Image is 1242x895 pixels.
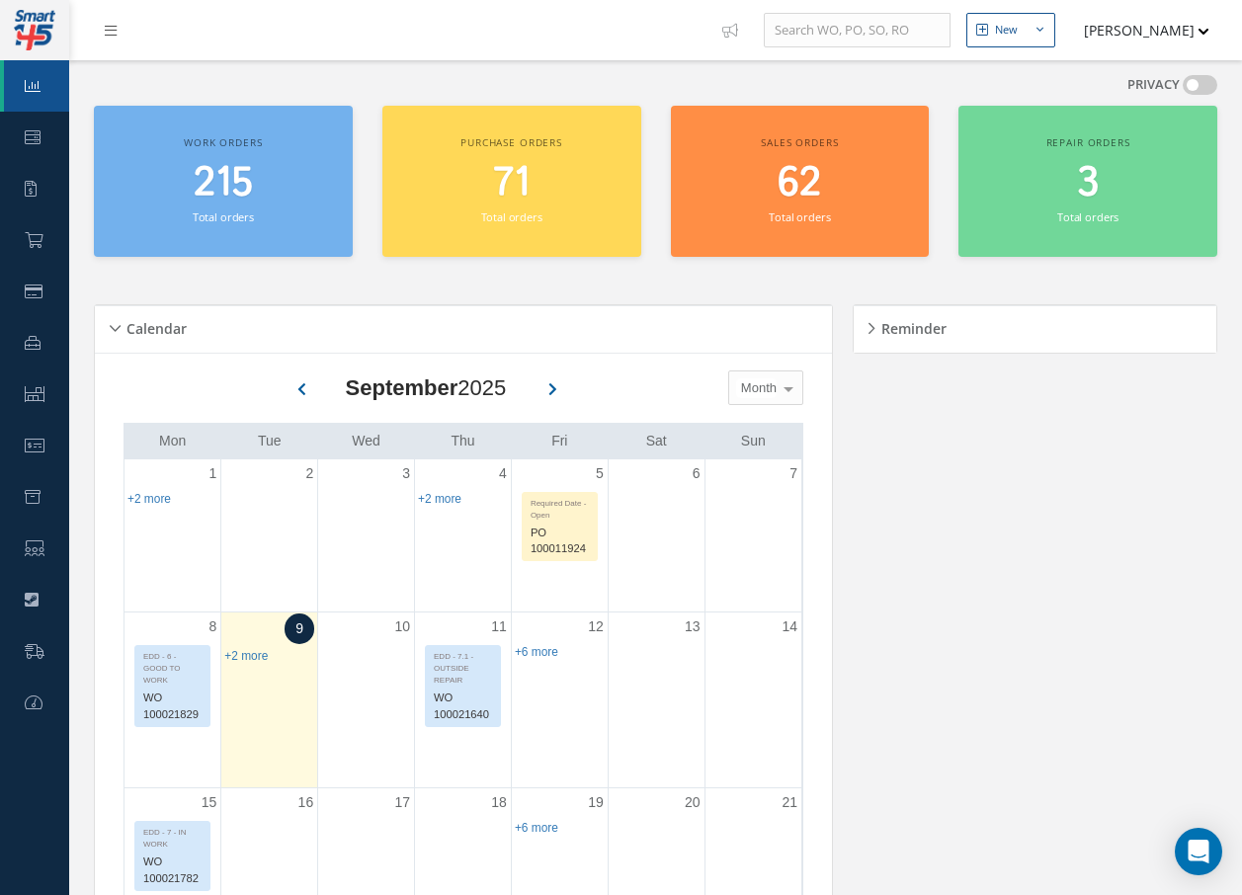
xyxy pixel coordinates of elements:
div: Open Intercom Messenger [1175,828,1222,875]
a: September 7, 2025 [786,459,801,488]
a: September 1, 2025 [206,459,221,488]
a: September 20, 2025 [681,788,704,817]
span: 62 [778,155,821,211]
a: September 18, 2025 [487,788,511,817]
small: Total orders [1057,209,1118,224]
td: September 7, 2025 [704,459,801,612]
small: Total orders [481,209,542,224]
a: September 5, 2025 [592,459,608,488]
button: New [966,13,1055,47]
a: Tuesday [254,429,286,453]
div: WO 100021782 [135,851,209,890]
label: PRIVACY [1127,75,1180,95]
a: Purchase orders 71 Total orders [382,106,641,257]
a: September 17, 2025 [390,788,414,817]
span: 215 [194,155,253,211]
a: September 21, 2025 [778,788,801,817]
a: Wednesday [348,429,384,453]
div: WO 100021640 [426,687,500,726]
a: Repair orders 3 Total orders [958,106,1217,257]
div: Required Date - Open [523,493,597,522]
td: September 8, 2025 [124,611,221,788]
span: Purchase orders [460,135,562,149]
a: September 11, 2025 [487,612,511,641]
a: September 4, 2025 [495,459,511,488]
span: Month [736,378,777,398]
a: September 10, 2025 [390,612,414,641]
div: WO 100021829 [135,687,209,726]
span: Work orders [184,135,262,149]
span: Sales orders [761,135,838,149]
td: September 12, 2025 [511,611,608,788]
a: September 19, 2025 [584,788,608,817]
div: 2025 [346,371,507,404]
td: September 4, 2025 [415,459,512,612]
td: September 11, 2025 [415,611,512,788]
td: September 2, 2025 [221,459,318,612]
div: EDD - 7.1 - OUTSIDE REPAIR [426,646,500,687]
a: September 2, 2025 [301,459,317,488]
h5: Calendar [121,314,187,338]
div: New [995,22,1018,39]
a: Friday [547,429,571,453]
a: September 9, 2025 [285,613,314,644]
span: 3 [1077,155,1099,211]
td: September 5, 2025 [511,459,608,612]
td: September 13, 2025 [608,611,704,788]
button: [PERSON_NAME] [1065,11,1209,49]
a: September 3, 2025 [398,459,414,488]
a: Show 2 more events [127,492,171,506]
a: September 15, 2025 [198,788,221,817]
a: Show 6 more events [515,645,558,659]
a: September 16, 2025 [294,788,318,817]
b: September [346,375,458,400]
input: Search WO, PO, SO, RO [764,13,951,48]
div: EDD - 6 - GOOD TO WORK [135,646,209,687]
small: Total orders [769,209,830,224]
td: September 9, 2025 [221,611,318,788]
a: Show 2 more events [418,492,461,506]
span: 71 [493,155,530,211]
a: Show 2 more events [224,649,268,663]
img: smart145-logo-small.png [14,10,55,50]
a: September 12, 2025 [584,612,608,641]
span: Repair orders [1046,135,1130,149]
a: September 13, 2025 [681,612,704,641]
a: Show 6 more events [515,821,558,835]
a: Saturday [642,429,671,453]
td: September 3, 2025 [318,459,415,612]
a: Sales orders 62 Total orders [671,106,930,257]
a: Sunday [737,429,770,453]
a: September 6, 2025 [689,459,704,488]
h5: Reminder [875,314,947,338]
td: September 6, 2025 [608,459,704,612]
td: September 10, 2025 [318,611,415,788]
a: Thursday [447,429,478,453]
a: Monday [155,429,190,453]
div: PO 100011924 [523,522,597,561]
a: September 8, 2025 [206,612,221,641]
td: September 1, 2025 [124,459,221,612]
div: EDD - 7 - IN WORK [135,822,209,851]
a: September 14, 2025 [778,612,801,641]
td: September 14, 2025 [704,611,801,788]
small: Total orders [193,209,254,224]
a: Work orders 215 Total orders [94,106,353,257]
